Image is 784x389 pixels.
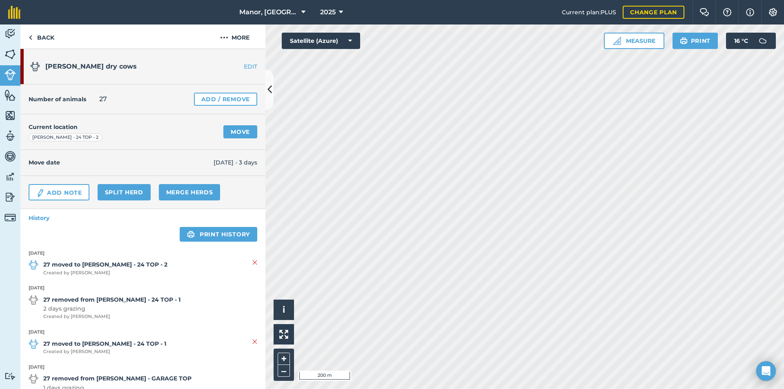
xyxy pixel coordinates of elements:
span: 27 [99,94,107,104]
img: svg+xml;base64,PD94bWwgdmVyc2lvbj0iMS4wIiBlbmNvZGluZz0idXRmLTgiPz4KPCEtLSBHZW5lcmF0b3I6IEFkb2JlIE... [4,130,16,142]
span: Created by [PERSON_NAME] [43,348,166,356]
img: svg+xml;base64,PD94bWwgdmVyc2lvbj0iMS4wIiBlbmNvZGluZz0idXRmLTgiPz4KPCEtLSBHZW5lcmF0b3I6IEFkb2JlIE... [29,295,38,305]
a: EDIT [214,62,265,71]
img: svg+xml;base64,PHN2ZyB4bWxucz0iaHR0cDovL3d3dy53My5vcmcvMjAwMC9zdmciIHdpZHRoPSI1NiIgaGVpZ2h0PSI2MC... [4,48,16,60]
button: – [278,365,290,377]
img: svg+xml;base64,PD94bWwgdmVyc2lvbj0iMS4wIiBlbmNvZGluZz0idXRmLTgiPz4KPCEtLSBHZW5lcmF0b3I6IEFkb2JlIE... [4,372,16,380]
button: More [204,24,265,49]
a: Print history [180,227,257,242]
button: Measure [604,33,664,49]
a: Split herd [98,184,151,200]
img: svg+xml;base64,PHN2ZyB4bWxucz0iaHR0cDovL3d3dy53My5vcmcvMjAwMC9zdmciIHdpZHRoPSIxNyIgaGVpZ2h0PSIxNy... [746,7,754,17]
span: 2025 [320,7,336,17]
strong: [DATE] [29,285,257,292]
strong: [DATE] [29,329,257,336]
a: Merge Herds [159,184,220,200]
span: i [283,305,285,315]
button: 16 °C [726,33,776,49]
img: svg+xml;base64,PD94bWwgdmVyc2lvbj0iMS4wIiBlbmNvZGluZz0idXRmLTgiPz4KPCEtLSBHZW5lcmF0b3I6IEFkb2JlIE... [29,339,38,349]
span: [DATE] - 3 days [214,158,257,167]
div: Open Intercom Messenger [756,361,776,381]
h4: Current location [29,122,78,131]
img: svg+xml;base64,PHN2ZyB4bWxucz0iaHR0cDovL3d3dy53My5vcmcvMjAwMC9zdmciIHdpZHRoPSI1NiIgaGVpZ2h0PSI2MC... [4,109,16,122]
span: Manor, [GEOGRAPHIC_DATA], [GEOGRAPHIC_DATA] [239,7,298,17]
img: svg+xml;base64,PD94bWwgdmVyc2lvbj0iMS4wIiBlbmNvZGluZz0idXRmLTgiPz4KPCEtLSBHZW5lcmF0b3I6IEFkb2JlIE... [4,28,16,40]
h4: Number of animals [29,95,86,104]
img: Two speech bubbles overlapping with the left bubble in the forefront [699,8,709,16]
img: svg+xml;base64,PD94bWwgdmVyc2lvbj0iMS4wIiBlbmNvZGluZz0idXRmLTgiPz4KPCEtLSBHZW5lcmF0b3I6IEFkb2JlIE... [4,171,16,183]
div: [PERSON_NAME] - 24 TOP - 2 [29,133,102,142]
span: 2 days grazing [43,304,180,313]
strong: 27 moved to [PERSON_NAME] - 24 TOP - 2 [43,260,167,269]
img: svg+xml;base64,PD94bWwgdmVyc2lvbj0iMS4wIiBlbmNvZGluZz0idXRmLTgiPz4KPCEtLSBHZW5lcmF0b3I6IEFkb2JlIE... [755,33,771,49]
span: 16 ° C [734,33,748,49]
a: Add / Remove [194,93,257,106]
img: svg+xml;base64,PHN2ZyB4bWxucz0iaHR0cDovL3d3dy53My5vcmcvMjAwMC9zdmciIHdpZHRoPSI1NiIgaGVpZ2h0PSI2MC... [4,89,16,101]
strong: 27 moved to [PERSON_NAME] - 24 TOP - 1 [43,339,166,348]
span: Current plan : PLUS [562,8,616,17]
button: Satellite (Azure) [282,33,360,49]
img: fieldmargin Logo [8,6,20,19]
img: svg+xml;base64,PHN2ZyB4bWxucz0iaHR0cDovL3d3dy53My5vcmcvMjAwMC9zdmciIHdpZHRoPSI5IiBoZWlnaHQ9IjI0Ii... [29,33,32,42]
img: svg+xml;base64,PHN2ZyB4bWxucz0iaHR0cDovL3d3dy53My5vcmcvMjAwMC9zdmciIHdpZHRoPSIyMiIgaGVpZ2h0PSIzMC... [252,258,257,267]
img: svg+xml;base64,PD94bWwgdmVyc2lvbj0iMS4wIiBlbmNvZGluZz0idXRmLTgiPz4KPCEtLSBHZW5lcmF0b3I6IEFkb2JlIE... [4,191,16,203]
img: svg+xml;base64,PD94bWwgdmVyc2lvbj0iMS4wIiBlbmNvZGluZz0idXRmLTgiPz4KPCEtLSBHZW5lcmF0b3I6IEFkb2JlIE... [29,374,38,384]
span: Created by [PERSON_NAME] [43,313,180,320]
span: [PERSON_NAME] dry cows [45,62,137,70]
button: i [274,300,294,320]
img: A question mark icon [722,8,732,16]
a: Change plan [623,6,684,19]
img: svg+xml;base64,PD94bWwgdmVyc2lvbj0iMS4wIiBlbmNvZGluZz0idXRmLTgiPz4KPCEtLSBHZW5lcmF0b3I6IEFkb2JlIE... [36,188,45,198]
span: Created by [PERSON_NAME] [43,269,167,277]
a: Move [223,125,257,138]
h4: Move date [29,158,214,167]
button: + [278,353,290,365]
img: svg+xml;base64,PD94bWwgdmVyc2lvbj0iMS4wIiBlbmNvZGluZz0idXRmLTgiPz4KPCEtLSBHZW5lcmF0b3I6IEFkb2JlIE... [29,260,38,270]
strong: [DATE] [29,250,257,257]
a: History [20,209,265,227]
img: svg+xml;base64,PHN2ZyB4bWxucz0iaHR0cDovL3d3dy53My5vcmcvMjAwMC9zdmciIHdpZHRoPSIyMCIgaGVpZ2h0PSIyNC... [220,33,228,42]
img: Ruler icon [613,37,621,45]
button: Print [673,33,718,49]
a: Add Note [29,184,89,200]
img: svg+xml;base64,PHN2ZyB4bWxucz0iaHR0cDovL3d3dy53My5vcmcvMjAwMC9zdmciIHdpZHRoPSIxOSIgaGVpZ2h0PSIyNC... [187,229,195,239]
img: A cog icon [768,8,778,16]
img: Four arrows, one pointing top left, one top right, one bottom right and the last bottom left [279,330,288,339]
img: svg+xml;base64,PHN2ZyB4bWxucz0iaHR0cDovL3d3dy53My5vcmcvMjAwMC9zdmciIHdpZHRoPSIyMiIgaGVpZ2h0PSIzMC... [252,337,257,347]
img: svg+xml;base64,PD94bWwgdmVyc2lvbj0iMS4wIiBlbmNvZGluZz0idXRmLTgiPz4KPCEtLSBHZW5lcmF0b3I6IEFkb2JlIE... [30,62,40,71]
strong: [DATE] [29,364,257,371]
a: Back [20,24,62,49]
img: svg+xml;base64,PD94bWwgdmVyc2lvbj0iMS4wIiBlbmNvZGluZz0idXRmLTgiPz4KPCEtLSBHZW5lcmF0b3I6IEFkb2JlIE... [4,150,16,162]
img: svg+xml;base64,PD94bWwgdmVyc2lvbj0iMS4wIiBlbmNvZGluZz0idXRmLTgiPz4KPCEtLSBHZW5lcmF0b3I6IEFkb2JlIE... [4,69,16,80]
img: svg+xml;base64,PD94bWwgdmVyc2lvbj0iMS4wIiBlbmNvZGluZz0idXRmLTgiPz4KPCEtLSBHZW5lcmF0b3I6IEFkb2JlIE... [4,212,16,223]
img: svg+xml;base64,PHN2ZyB4bWxucz0iaHR0cDovL3d3dy53My5vcmcvMjAwMC9zdmciIHdpZHRoPSIxOSIgaGVpZ2h0PSIyNC... [680,36,688,46]
strong: 27 removed from [PERSON_NAME] - GARAGE TOP [43,374,192,383]
strong: 27 removed from [PERSON_NAME] - 24 TOP - 1 [43,295,180,304]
